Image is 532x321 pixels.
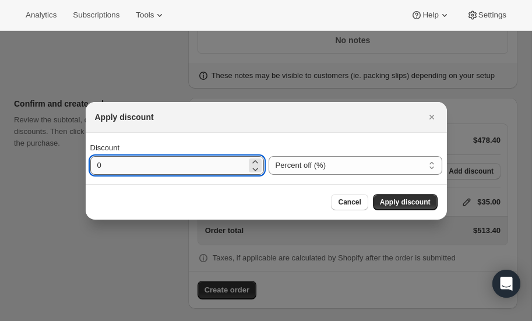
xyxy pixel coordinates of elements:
button: Apply discount [373,194,438,210]
div: Open Intercom Messenger [492,270,520,298]
button: Settings [460,7,513,23]
button: Close [424,109,440,125]
button: Help [404,7,457,23]
span: Discount [90,143,120,152]
button: Subscriptions [66,7,126,23]
button: Tools [129,7,172,23]
button: Cancel [331,194,368,210]
span: Subscriptions [73,10,119,20]
span: Cancel [338,197,361,207]
span: Apply discount [380,197,431,207]
button: Analytics [19,7,64,23]
h2: Apply discount [95,111,154,123]
span: Tools [136,10,154,20]
span: Help [422,10,438,20]
span: Settings [478,10,506,20]
span: Analytics [26,10,57,20]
